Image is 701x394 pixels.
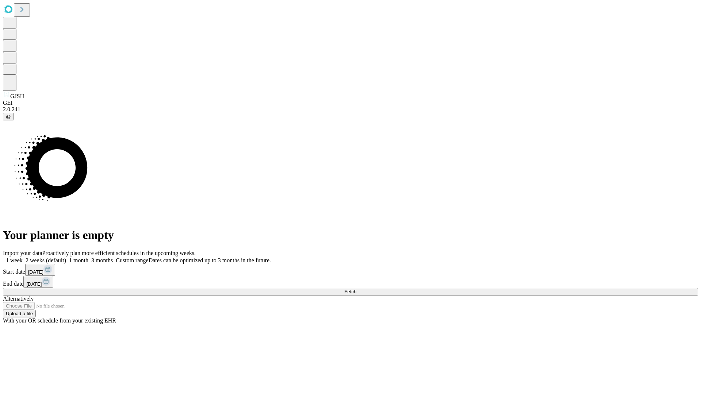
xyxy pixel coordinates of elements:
span: 3 months [91,257,113,263]
span: Alternatively [3,295,34,302]
span: 2 weeks (default) [26,257,66,263]
button: [DATE] [25,264,55,276]
div: End date [3,276,698,288]
button: Upload a file [3,310,36,317]
div: GEI [3,100,698,106]
span: [DATE] [28,269,43,275]
span: Fetch [344,289,356,294]
button: [DATE] [23,276,53,288]
span: Dates can be optimized up to 3 months in the future. [149,257,271,263]
span: GJSH [10,93,24,99]
span: 1 month [69,257,88,263]
span: Import your data [3,250,42,256]
div: Start date [3,264,698,276]
h1: Your planner is empty [3,228,698,242]
button: Fetch [3,288,698,295]
span: Custom range [116,257,148,263]
span: Proactively plan more efficient schedules in the upcoming weeks. [42,250,196,256]
span: @ [6,114,11,119]
div: 2.0.241 [3,106,698,113]
span: With your OR schedule from your existing EHR [3,317,116,324]
button: @ [3,113,14,120]
span: 1 week [6,257,23,263]
span: [DATE] [26,281,42,287]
